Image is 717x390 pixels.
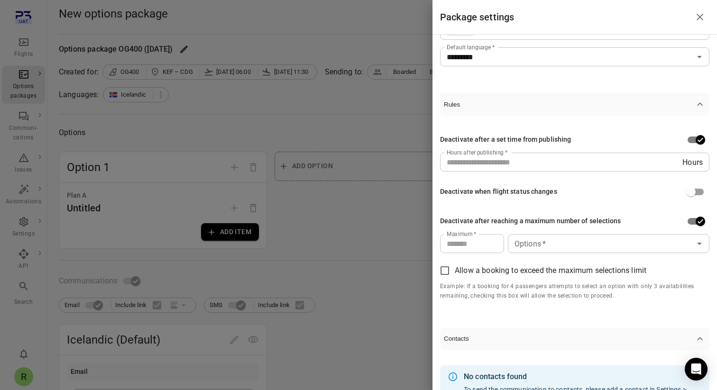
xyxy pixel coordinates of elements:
[440,116,709,316] div: Rules
[440,187,557,197] div: Deactivate when flight status changes
[444,101,694,108] span: Rules
[455,265,646,276] span: Allow a booking to exceed the maximum selections limit
[447,43,495,51] label: Default language
[685,358,708,381] div: Open Intercom Messenger
[690,8,709,27] button: Close drawer
[440,216,621,227] div: Deactivate after reaching a maximum number of selections
[447,148,507,156] label: Hours after publishing
[440,93,709,116] button: Rules
[440,9,514,25] h1: Package settings
[464,371,702,382] div: No contacts found
[447,230,477,238] label: Maximum
[440,282,709,301] p: Example: If a booking for 4 passengers attempts to select an option with only 3 availabilities re...
[440,153,709,172] div: Hours
[444,335,694,342] span: Contacts
[693,237,706,250] button: Open
[440,135,571,145] div: Deactivate after a set time from publishing
[693,50,706,63] button: Open
[440,327,709,350] button: Contacts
